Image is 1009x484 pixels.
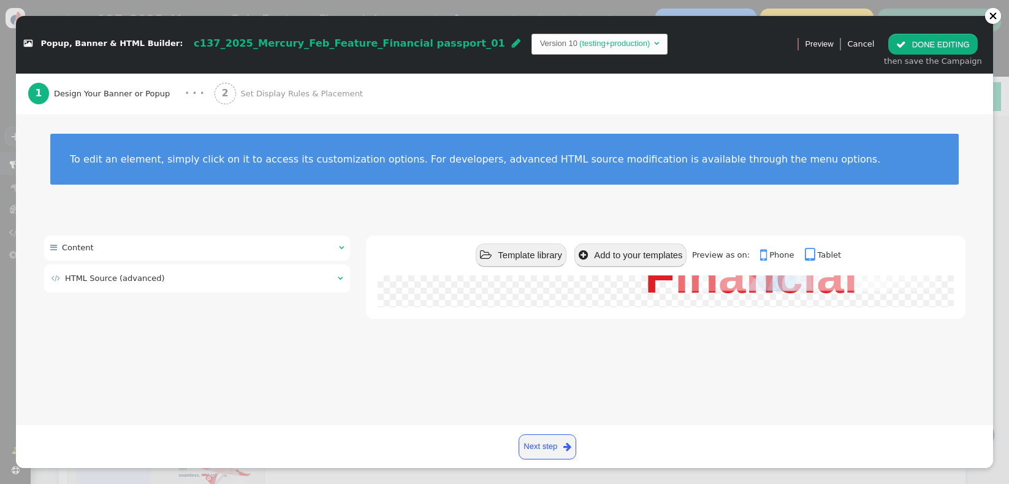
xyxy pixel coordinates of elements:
[805,250,842,259] a: Tablet
[28,74,215,114] a: 1 Design Your Banner or Popup · · ·
[540,37,577,50] td: Version 10
[512,38,520,48] span: 
[35,88,42,99] b: 1
[50,244,57,252] span: 
[563,440,571,454] span: 
[51,274,60,282] span: 
[760,250,802,259] a: Phone
[240,88,367,100] span: Set Display Rules & Placement
[476,244,566,267] button: Template library
[896,40,906,49] span: 
[654,39,659,47] span: 
[62,243,94,252] span: Content
[41,39,183,48] span: Popup, Banner & HTML Builder:
[339,244,344,252] span: 
[760,247,769,263] span: 
[70,153,939,165] div: To edit an element, simply click on it to access its customization options. For developers, advan...
[805,34,833,55] a: Preview
[519,434,577,459] a: Next step
[888,34,977,55] button: DONE EDITING
[847,39,874,48] a: Cancel
[215,74,389,114] a: 2 Set Display Rules & Placement
[185,86,204,101] div: · · ·
[805,247,818,263] span: 
[692,250,758,259] span: Preview as on:
[579,250,588,261] span: 
[222,88,229,99] b: 2
[805,38,833,50] span: Preview
[65,274,165,283] span: HTML Source (advanced)
[480,250,492,261] span: 
[24,40,32,48] span: 
[574,244,687,267] button: Add to your templates
[577,37,652,50] td: (testing+production)
[338,274,343,282] span: 
[54,88,175,100] span: Design Your Banner or Popup
[884,55,982,67] div: then save the Campaign
[194,37,505,49] span: c137_2025_Mercury_Feb_Feature_Financial passport_01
